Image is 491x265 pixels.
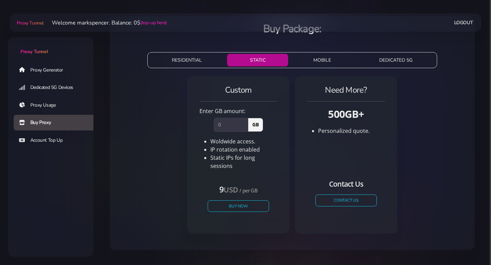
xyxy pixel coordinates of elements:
[329,179,363,189] small: Contact Us
[307,107,385,121] h3: 500GB+
[149,54,224,66] button: RESIDENTIAL
[14,62,99,78] a: Proxy Generator
[239,187,257,194] small: / per GB
[357,54,435,66] button: DEDICATED 5G
[227,54,288,66] button: STATIC
[318,127,385,135] li: Personalized quote.
[208,200,269,212] button: Buy Now
[214,118,248,131] input: 0
[454,16,473,29] a: Logout
[210,145,277,154] li: IP rotation enabled
[20,48,48,55] span: Proxy Tunnel
[14,80,99,95] a: Dedicated 5G Devices
[458,232,482,256] iframe: Webchat Widget
[14,115,99,130] a: Buy Proxy
[291,54,354,66] button: MOBILE
[195,107,281,115] div: Enter GB amount:
[44,19,167,27] li: Welcome markspencer. Balance: 0$
[224,185,238,194] small: USD
[199,84,277,96] h4: Custom
[15,17,44,28] a: Proxy Tunnel
[17,20,44,26] span: Proxy Tunnel
[8,37,93,55] a: Proxy Tunnel
[210,154,277,170] li: Static IPs for long sessions
[14,97,99,113] a: Proxy Usage
[140,19,167,26] a: (top-up here)
[14,132,99,148] a: Account Top Up
[210,137,277,145] li: Woldwide access.
[315,194,377,206] a: CONTACT US
[208,184,269,195] h4: 9
[248,118,263,131] span: GB
[307,84,385,96] h4: Need More?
